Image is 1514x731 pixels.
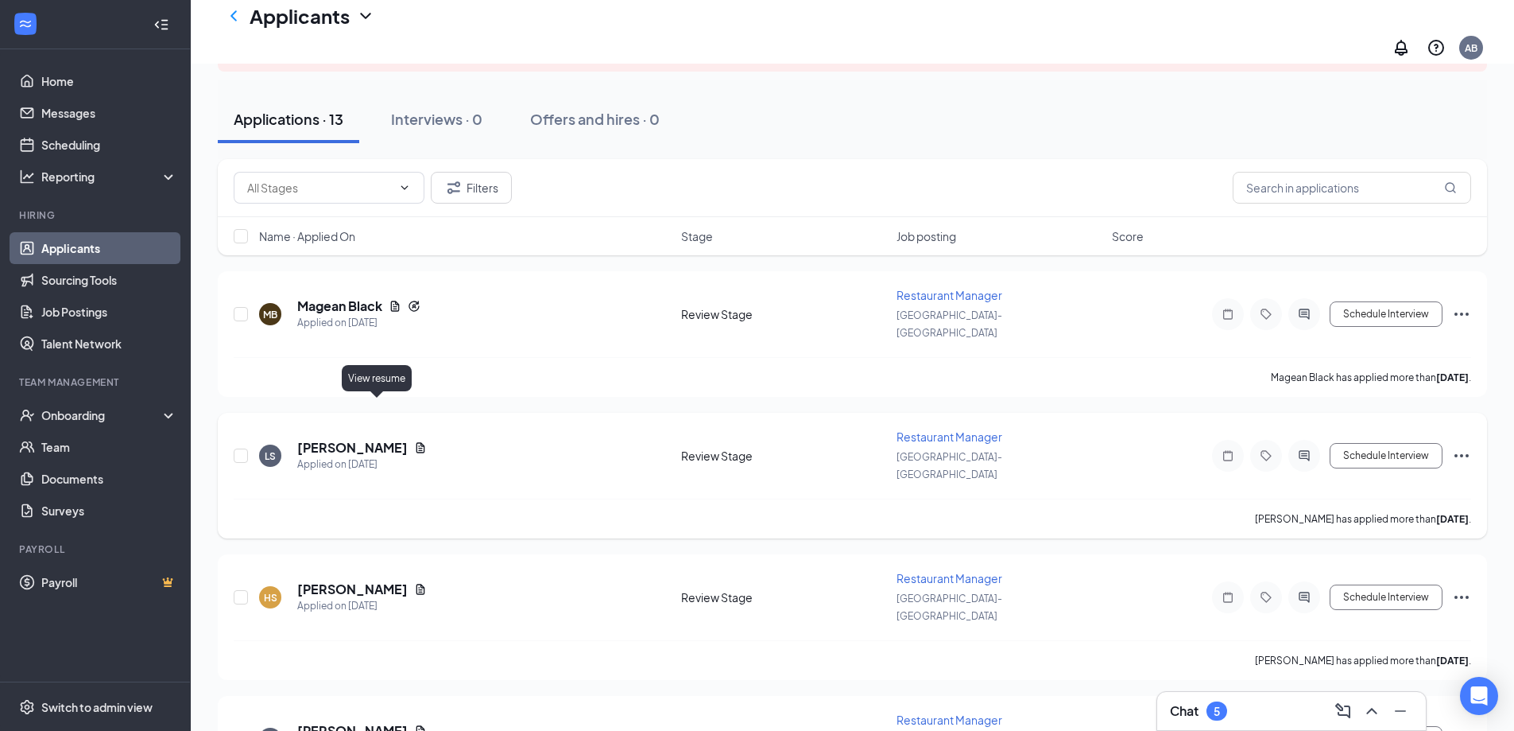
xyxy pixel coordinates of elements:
svg: ChevronDown [356,6,375,25]
span: Restaurant Manager [896,288,1002,302]
a: Team [41,431,177,463]
div: Interviews · 0 [391,109,482,129]
svg: ChevronDown [398,181,411,194]
svg: ChevronUp [1362,702,1381,721]
h5: Magean Black [297,297,382,315]
div: MB [263,308,277,321]
span: [GEOGRAPHIC_DATA]- [GEOGRAPHIC_DATA] [896,451,1002,480]
b: [DATE] [1436,513,1469,525]
a: Sourcing Tools [41,264,177,296]
svg: Ellipses [1452,446,1471,465]
svg: ActiveChat [1295,449,1314,462]
svg: Tag [1257,308,1276,321]
svg: Note [1218,449,1237,462]
span: Stage [681,228,713,244]
span: Restaurant Manager [896,571,1002,585]
span: Restaurant Manager [896,430,1002,444]
div: 5 [1214,705,1220,718]
svg: Filter [444,178,463,197]
button: Minimize [1388,698,1413,724]
div: Applications · 13 [234,109,343,129]
svg: WorkstreamLogo [17,16,33,32]
svg: Notifications [1392,38,1411,57]
button: Filter Filters [431,172,512,204]
div: Applied on [DATE] [297,457,427,472]
a: Home [41,65,177,97]
svg: Ellipses [1452,588,1471,607]
svg: Reapply [408,300,420,313]
a: Scheduling [41,129,177,161]
input: Search in applications [1233,172,1471,204]
a: Applicants [41,232,177,264]
svg: Tag [1257,591,1276,604]
h3: Chat [1170,702,1198,720]
a: Job Postings [41,296,177,328]
p: [PERSON_NAME] has applied more than . [1255,512,1471,526]
button: Schedule Interview [1330,443,1442,469]
svg: Document [389,300,401,313]
svg: QuestionInfo [1427,38,1446,57]
svg: Minimize [1391,702,1410,721]
svg: MagnifyingGlass [1444,181,1457,194]
h1: Applicants [250,2,350,29]
a: Surveys [41,495,177,527]
span: Name · Applied On [259,228,355,244]
div: Review Stage [681,306,887,322]
svg: Note [1218,308,1237,321]
div: Review Stage [681,448,887,464]
div: Switch to admin view [41,699,153,715]
button: Schedule Interview [1330,301,1442,327]
div: Offers and hires · 0 [530,109,660,129]
svg: Document [414,441,427,454]
svg: Document [414,583,427,596]
button: ChevronUp [1359,698,1384,724]
p: Magean Black has applied more than . [1271,371,1471,384]
input: All Stages [247,179,392,196]
h5: [PERSON_NAME] [297,439,408,457]
a: Messages [41,97,177,129]
div: Team Management [19,375,174,389]
h5: [PERSON_NAME] [297,581,408,598]
div: Applied on [DATE] [297,598,427,614]
svg: Collapse [153,17,169,33]
span: [GEOGRAPHIC_DATA]- [GEOGRAPHIC_DATA] [896,309,1002,339]
div: Onboarding [41,407,164,423]
span: Score [1112,228,1144,244]
a: Talent Network [41,328,177,360]
svg: Analysis [19,169,35,185]
svg: ActiveChat [1295,308,1314,321]
p: [PERSON_NAME] has applied more than . [1255,654,1471,667]
svg: Ellipses [1452,305,1471,324]
svg: ChevronLeft [224,6,243,25]
svg: ActiveChat [1295,591,1314,604]
a: Documents [41,463,177,495]
div: Hiring [19,208,174,222]
span: [GEOGRAPHIC_DATA]- [GEOGRAPHIC_DATA] [896,593,1002,622]
button: ComposeMessage [1330,698,1356,724]
div: LS [265,449,276,463]
div: HS [264,591,277,605]
div: View resume [342,365,412,391]
svg: ComposeMessage [1334,702,1353,721]
div: Reporting [41,169,178,185]
span: Job posting [896,228,956,244]
span: Restaurant Manager [896,713,1002,727]
div: Payroll [19,542,174,556]
div: AB [1465,41,1477,55]
div: Open Intercom Messenger [1460,677,1498,715]
div: Review Stage [681,589,887,605]
svg: Tag [1257,449,1276,462]
b: [DATE] [1436,655,1469,667]
b: [DATE] [1436,371,1469,383]
svg: Settings [19,699,35,715]
a: PayrollCrown [41,566,177,598]
svg: Note [1218,591,1237,604]
button: Schedule Interview [1330,585,1442,610]
svg: UserCheck [19,407,35,423]
div: Applied on [DATE] [297,315,420,331]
